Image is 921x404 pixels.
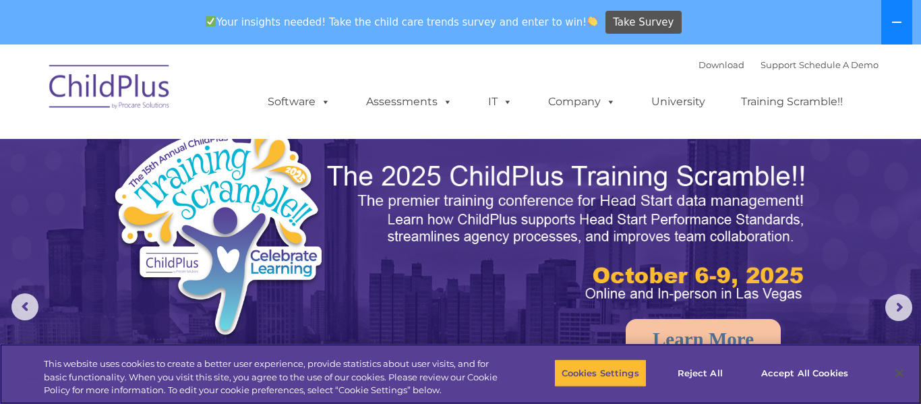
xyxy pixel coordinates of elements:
img: ChildPlus by Procare Solutions [42,55,177,123]
button: Cookies Settings [554,359,647,387]
a: Support [761,59,796,70]
a: Schedule A Demo [799,59,879,70]
a: Take Survey [605,11,682,34]
a: Assessments [353,88,466,115]
a: Training Scramble!! [727,88,856,115]
button: Accept All Cookies [754,359,856,387]
font: | [699,59,879,70]
a: Company [535,88,629,115]
span: Take Survey [613,11,674,34]
span: Your insights needed! Take the child care trends survey and enter to win! [200,9,603,35]
a: University [638,88,719,115]
span: Last name [187,89,229,99]
span: Phone number [187,144,245,154]
a: IT [475,88,526,115]
a: Learn More [626,319,781,360]
img: 👏 [587,16,597,26]
button: Reject All [658,359,742,387]
button: Close [885,358,914,388]
a: Software [254,88,344,115]
a: Download [699,59,744,70]
img: ✅ [206,16,216,26]
div: This website uses cookies to create a better user experience, provide statistics about user visit... [44,357,506,397]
